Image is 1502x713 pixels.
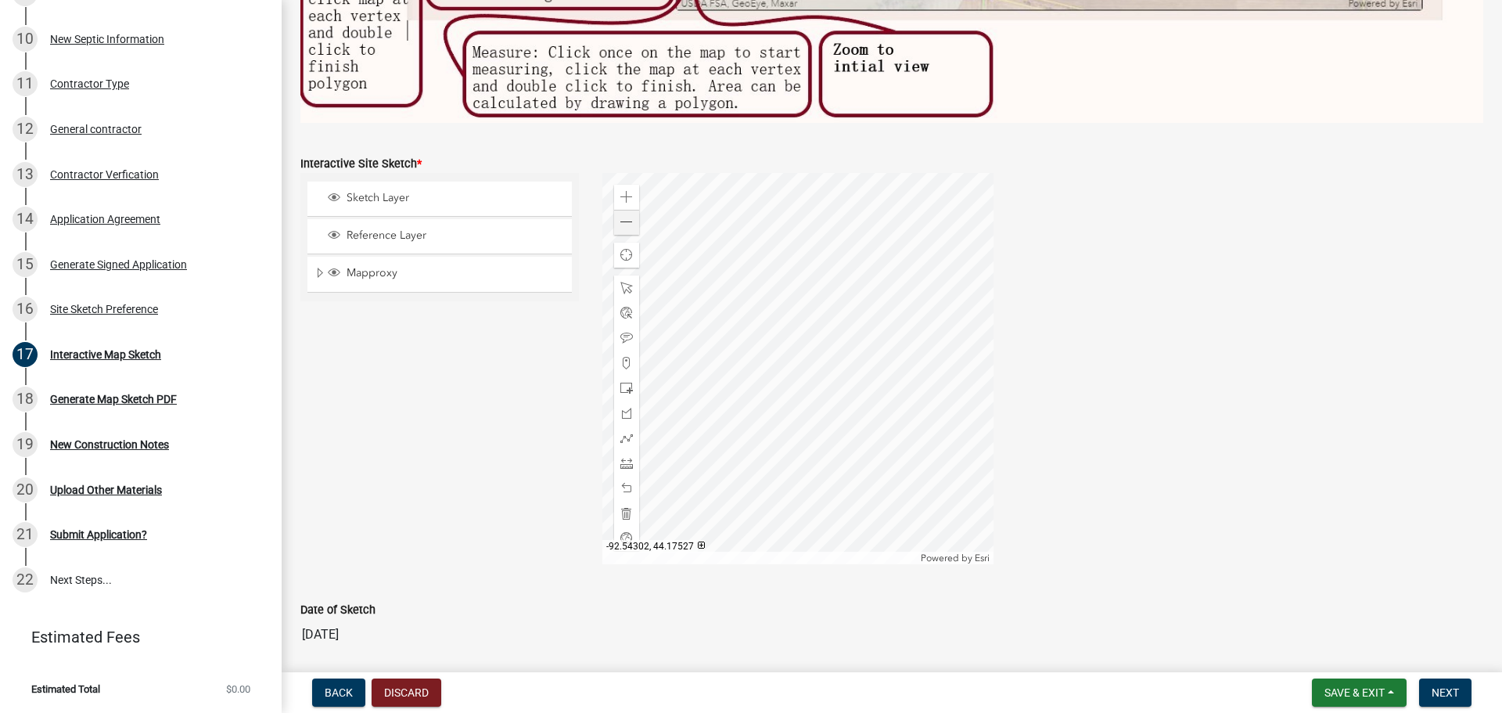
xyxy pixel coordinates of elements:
[50,439,169,450] div: New Construction Notes
[226,684,250,694] span: $0.00
[307,219,572,254] li: Reference Layer
[1312,679,1407,707] button: Save & Exit
[13,162,38,187] div: 13
[1324,686,1385,699] span: Save & Exit
[314,266,325,283] span: Expand
[343,229,566,243] span: Reference Layer
[50,124,142,135] div: General contractor
[306,178,573,297] ul: Layer List
[50,349,161,360] div: Interactive Map Sketch
[312,679,365,707] button: Back
[13,387,38,412] div: 18
[343,266,566,280] span: Mapproxy
[50,169,159,180] div: Contractor Verfication
[325,686,353,699] span: Back
[917,552,994,564] div: Powered by
[50,34,164,45] div: New Septic Information
[614,185,639,210] div: Zoom in
[300,159,422,170] label: Interactive Site Sketch
[13,252,38,277] div: 15
[13,207,38,232] div: 14
[1432,686,1459,699] span: Next
[300,605,375,616] label: Date of Sketch
[13,477,38,502] div: 20
[50,529,147,540] div: Submit Application?
[1419,679,1471,707] button: Next
[31,684,100,694] span: Estimated Total
[325,229,566,244] div: Reference Layer
[50,78,129,89] div: Contractor Type
[50,394,177,405] div: Generate Map Sketch PDF
[50,484,162,495] div: Upload Other Materials
[13,297,38,322] div: 16
[614,243,639,268] div: Find my location
[343,191,566,205] span: Sketch Layer
[13,117,38,142] div: 12
[614,210,639,235] div: Zoom out
[307,182,572,217] li: Sketch Layer
[50,304,158,315] div: Site Sketch Preference
[13,71,38,96] div: 11
[13,567,38,592] div: 22
[13,621,257,653] a: Estimated Fees
[13,432,38,457] div: 19
[307,257,572,293] li: Mapproxy
[13,522,38,547] div: 21
[13,342,38,367] div: 17
[50,259,187,270] div: Generate Signed Application
[13,27,38,52] div: 10
[372,679,441,707] button: Discard
[325,191,566,207] div: Sketch Layer
[50,214,160,225] div: Application Agreement
[975,553,990,564] a: Esri
[300,664,889,679] strong: Please click NEXT after you've marked up the site sketch map and you're ready to move on to the n...
[325,266,566,282] div: Mapproxy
